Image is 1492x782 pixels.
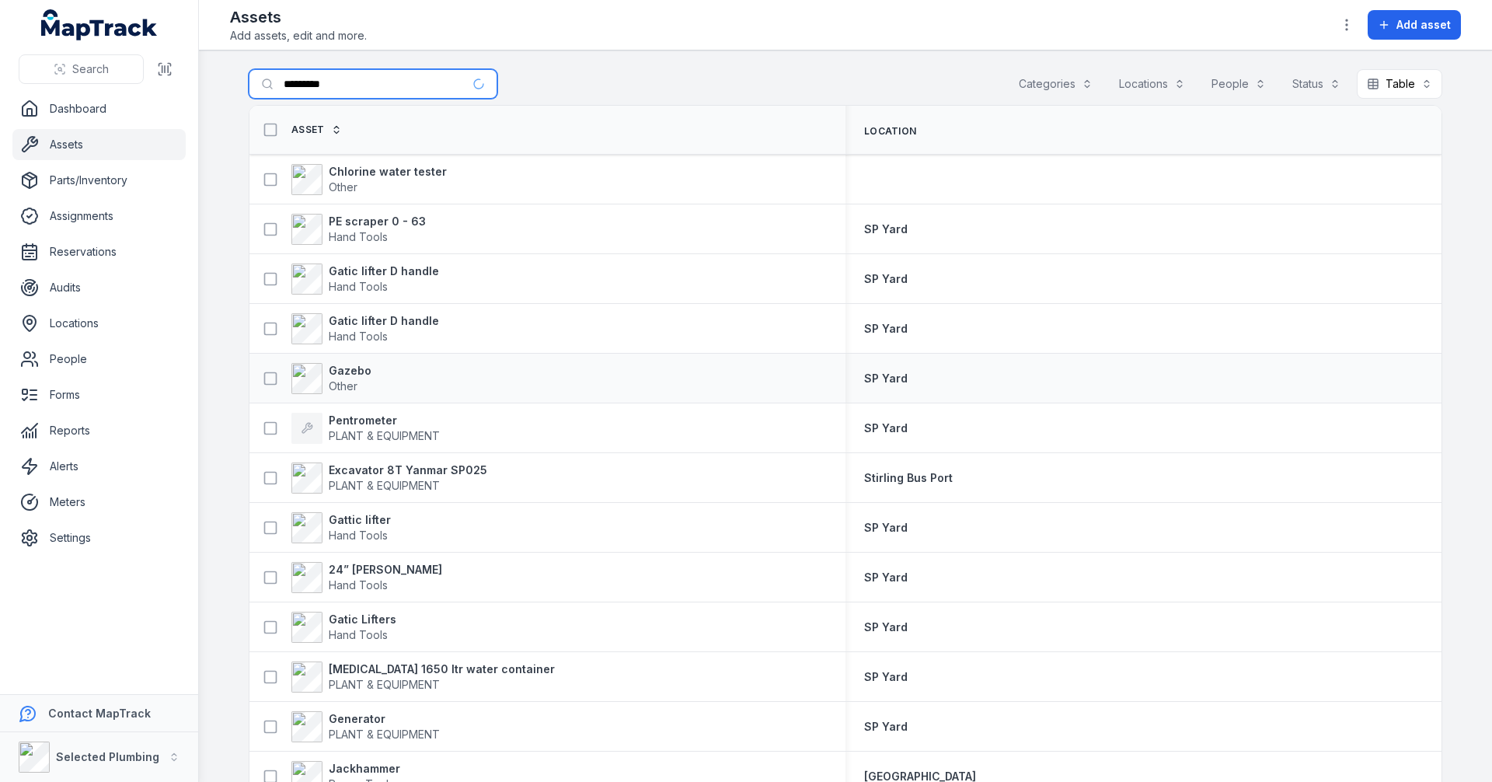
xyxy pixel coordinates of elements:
[864,371,908,386] a: SP Yard
[12,344,186,375] a: People
[329,761,400,777] strong: Jackhammer
[864,571,908,584] span: SP Yard
[329,379,357,393] span: Other
[48,707,151,720] strong: Contact MapTrack
[864,720,908,733] span: SP Yard
[291,264,439,295] a: Gatic lifter D handleHand Tools
[329,313,439,329] strong: Gatic lifter D handle
[12,415,186,446] a: Reports
[291,562,442,593] a: 24” [PERSON_NAME]Hand Tools
[864,321,908,337] a: SP Yard
[291,164,447,195] a: Chlorine water testerOther
[291,612,396,643] a: Gatic LiftersHand Tools
[1201,69,1276,99] button: People
[864,521,908,534] span: SP Yard
[329,728,440,741] span: PLANT & EQUIPMENT
[291,363,371,394] a: GazeboOther
[329,230,388,243] span: Hand Tools
[864,620,908,634] span: SP Yard
[864,222,908,236] span: SP Yard
[1396,17,1451,33] span: Add asset
[291,214,426,245] a: PE scraper 0 - 63Hand Tools
[1357,69,1442,99] button: Table
[864,421,908,435] span: SP Yard
[864,520,908,536] a: SP Yard
[12,451,186,482] a: Alerts
[230,28,367,44] span: Add assets, edit and more.
[291,662,555,693] a: [MEDICAL_DATA] 1650 ltr water containerPLANT & EQUIPMENT
[12,93,186,124] a: Dashboard
[41,9,158,40] a: MapTrack
[329,330,388,343] span: Hand Tools
[291,512,391,543] a: Gattic lifterHand Tools
[329,180,357,194] span: Other
[230,6,367,28] h2: Assets
[864,471,953,484] span: Stirling Bus Port
[864,669,908,685] a: SP Yard
[291,124,342,136] a: Asset
[1368,10,1461,40] button: Add asset
[329,512,391,528] strong: Gattic lifter
[12,165,186,196] a: Parts/Inventory
[329,479,440,492] span: PLANT & EQUIPMENT
[12,487,186,518] a: Meters
[329,628,388,641] span: Hand Tools
[291,124,325,136] span: Asset
[12,201,186,232] a: Assignments
[329,363,371,379] strong: Gazebo
[864,570,908,585] a: SP Yard
[864,719,908,735] a: SP Yard
[19,54,144,84] button: Search
[329,529,388,542] span: Hand Tools
[291,711,440,742] a: GeneratorPLANT & EQUIPMENT
[12,272,186,303] a: Audits
[329,662,555,677] strong: [MEDICAL_DATA] 1650 ltr water container
[329,413,440,428] strong: Pentrometer
[12,129,186,160] a: Assets
[329,578,388,592] span: Hand Tools
[12,379,186,410] a: Forms
[329,463,487,478] strong: Excavator 8T Yanmar SP025
[329,280,388,293] span: Hand Tools
[864,322,908,335] span: SP Yard
[291,313,439,344] a: Gatic lifter D handleHand Tools
[12,522,186,553] a: Settings
[329,214,426,229] strong: PE scraper 0 - 63
[864,222,908,237] a: SP Yard
[329,562,442,578] strong: 24” [PERSON_NAME]
[329,264,439,279] strong: Gatic lifter D handle
[12,308,186,339] a: Locations
[864,620,908,635] a: SP Yard
[329,429,440,442] span: PLANT & EQUIPMENT
[329,678,440,691] span: PLANT & EQUIPMENT
[864,470,953,486] a: Stirling Bus Port
[864,271,908,287] a: SP Yard
[329,612,396,627] strong: Gatic Lifters
[72,61,109,77] span: Search
[1282,69,1351,99] button: Status
[864,272,908,285] span: SP Yard
[864,421,908,436] a: SP Yard
[864,125,916,138] span: Location
[864,372,908,385] span: SP Yard
[291,413,440,444] a: PentrometerPLANT & EQUIPMENT
[291,463,487,494] a: Excavator 8T Yanmar SP025PLANT & EQUIPMENT
[12,236,186,267] a: Reservations
[56,750,159,763] strong: Selected Plumbing
[329,164,447,180] strong: Chlorine water tester
[864,670,908,683] span: SP Yard
[329,711,440,727] strong: Generator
